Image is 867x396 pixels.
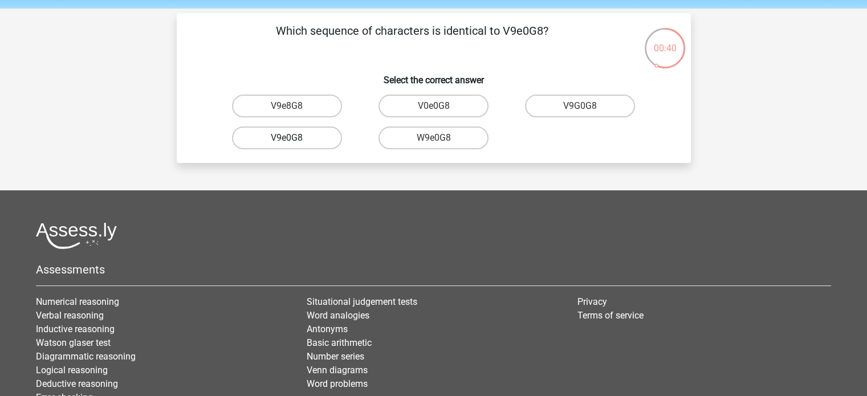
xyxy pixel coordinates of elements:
[195,66,673,85] h6: Select the correct answer
[195,22,630,56] p: Which sequence of characters is identical to V9e0G8?
[36,263,831,276] h5: Assessments
[525,95,635,117] label: V9G0G8
[577,296,607,307] a: Privacy
[232,95,342,117] label: V9e8G8
[36,365,108,375] a: Logical reasoning
[36,296,119,307] a: Numerical reasoning
[307,337,372,348] a: Basic arithmetic
[307,296,417,307] a: Situational judgement tests
[378,126,489,149] label: W9e0G8
[36,222,117,249] img: Assessly logo
[644,27,686,55] div: 00:40
[307,310,369,321] a: Word analogies
[307,324,348,334] a: Antonyms
[232,126,342,149] label: V9e0G8
[36,310,104,321] a: Verbal reasoning
[577,310,644,321] a: Terms of service
[36,337,111,348] a: Watson glaser test
[36,324,115,334] a: Inductive reasoning
[36,378,118,389] a: Deductive reasoning
[378,95,489,117] label: V0e0G8
[307,378,368,389] a: Word problems
[307,351,364,362] a: Number series
[36,351,136,362] a: Diagrammatic reasoning
[307,365,368,375] a: Venn diagrams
